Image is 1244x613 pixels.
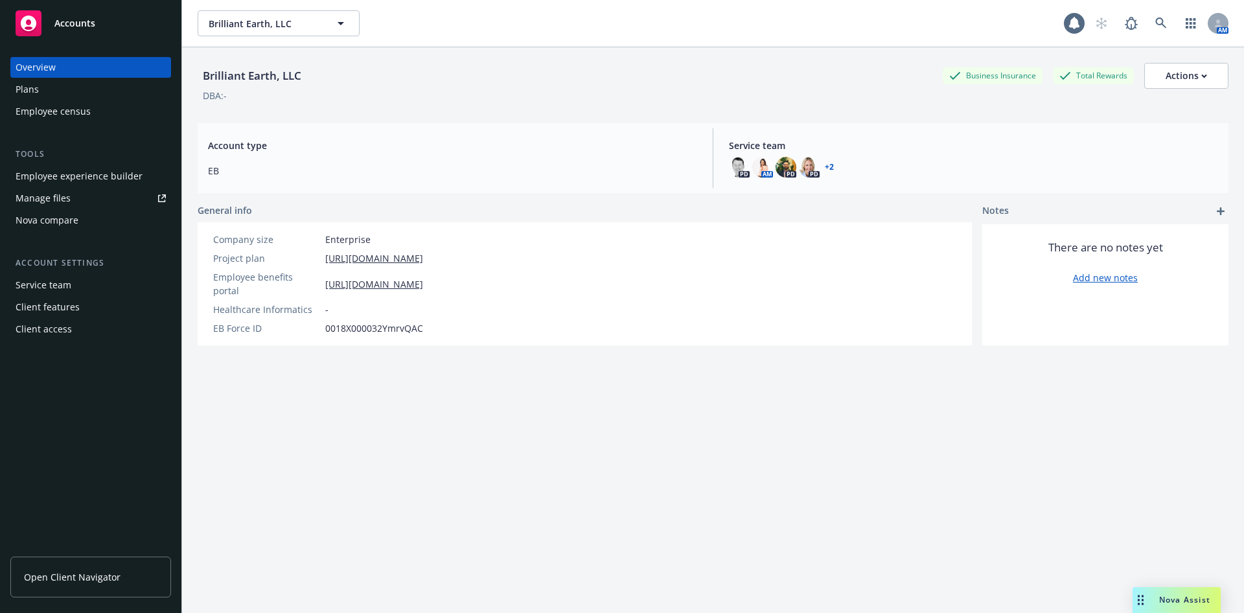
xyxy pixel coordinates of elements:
a: Overview [10,57,171,78]
div: Project plan [213,251,320,265]
a: Employee census [10,101,171,122]
a: Start snowing [1088,10,1114,36]
div: Drag to move [1133,587,1149,613]
a: Report a Bug [1118,10,1144,36]
span: Accounts [54,18,95,29]
a: [URL][DOMAIN_NAME] [325,251,423,265]
span: Account type [208,139,697,152]
div: Brilliant Earth, LLC [198,67,306,84]
span: Open Client Navigator [24,570,121,584]
span: Enterprise [325,233,371,246]
a: Search [1148,10,1174,36]
div: Actions [1166,64,1207,88]
span: Service team [729,139,1218,152]
span: 0018X000032YmrvQAC [325,321,423,335]
span: - [325,303,328,316]
div: Client features [16,297,80,318]
div: Total Rewards [1053,67,1134,84]
a: Accounts [10,5,171,41]
a: add [1213,203,1228,219]
img: photo [729,157,750,178]
div: Healthcare Informatics [213,303,320,316]
div: Business Insurance [943,67,1042,84]
a: Manage files [10,188,171,209]
div: Employee census [16,101,91,122]
span: EB [208,164,697,178]
span: Notes [982,203,1009,219]
a: Client features [10,297,171,318]
a: Employee experience builder [10,166,171,187]
span: Nova Assist [1159,594,1210,605]
div: Company size [213,233,320,246]
span: Brilliant Earth, LLC [209,17,321,30]
a: Switch app [1178,10,1204,36]
a: Plans [10,79,171,100]
div: Account settings [10,257,171,270]
span: There are no notes yet [1048,240,1163,255]
button: Actions [1144,63,1228,89]
div: DBA: - [203,89,227,102]
span: General info [198,203,252,217]
div: Client access [16,319,72,340]
div: EB Force ID [213,321,320,335]
a: Nova compare [10,210,171,231]
img: photo [752,157,773,178]
a: Add new notes [1073,271,1138,284]
div: Nova compare [16,210,78,231]
a: +2 [825,163,834,171]
div: Service team [16,275,71,295]
div: Employee experience builder [16,166,143,187]
div: Plans [16,79,39,100]
button: Nova Assist [1133,587,1221,613]
div: Manage files [16,188,71,209]
a: Client access [10,319,171,340]
button: Brilliant Earth, LLC [198,10,360,36]
div: Overview [16,57,56,78]
img: photo [776,157,796,178]
img: photo [799,157,820,178]
div: Employee benefits portal [213,270,320,297]
a: [URL][DOMAIN_NAME] [325,277,423,291]
div: Tools [10,148,171,161]
a: Service team [10,275,171,295]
